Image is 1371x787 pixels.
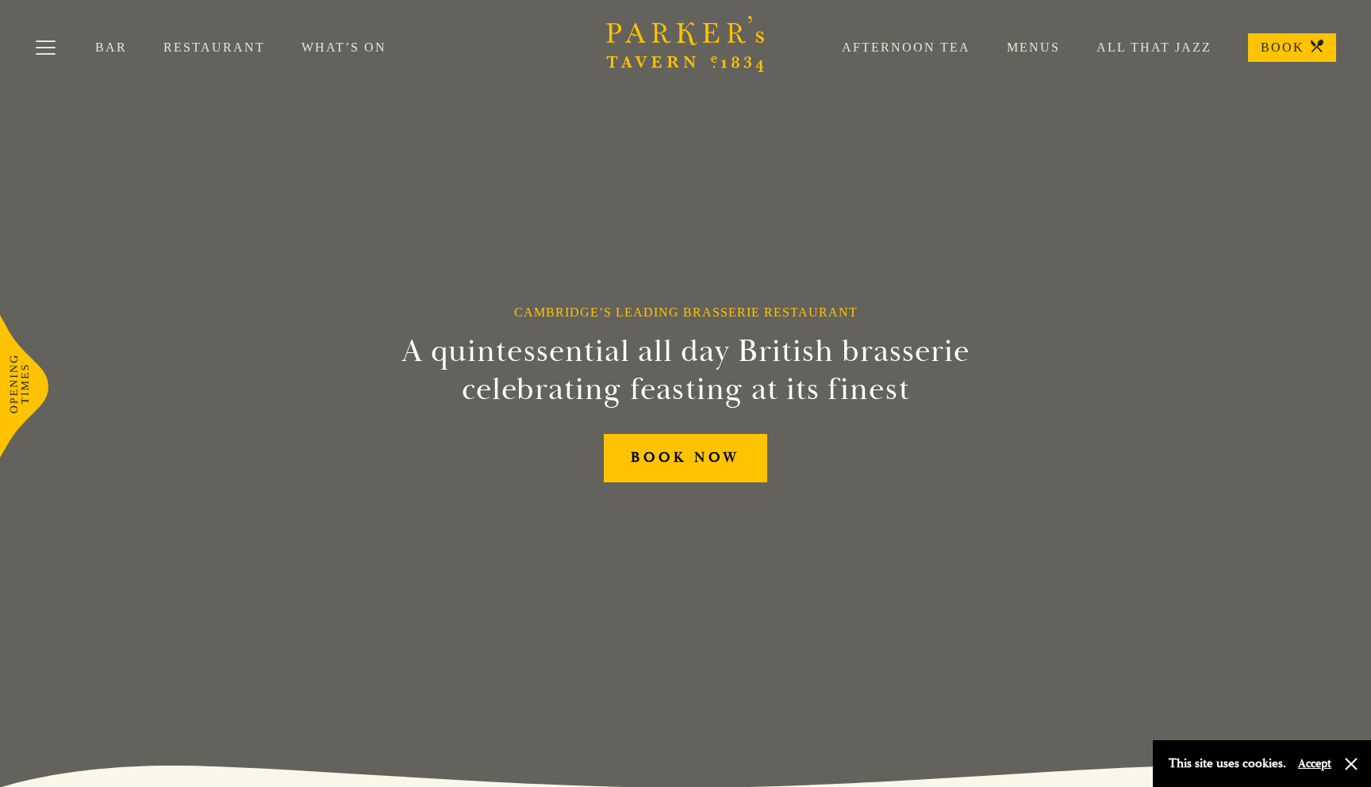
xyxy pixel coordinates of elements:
h1: Cambridge’s Leading Brasserie Restaurant [514,305,858,320]
h2: A quintessential all day British brasserie celebrating feasting at its finest [324,332,1047,409]
button: Close and accept [1343,756,1359,772]
p: This site uses cookies. [1169,752,1286,775]
a: BOOK NOW [604,434,767,482]
button: Accept [1298,756,1331,771]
